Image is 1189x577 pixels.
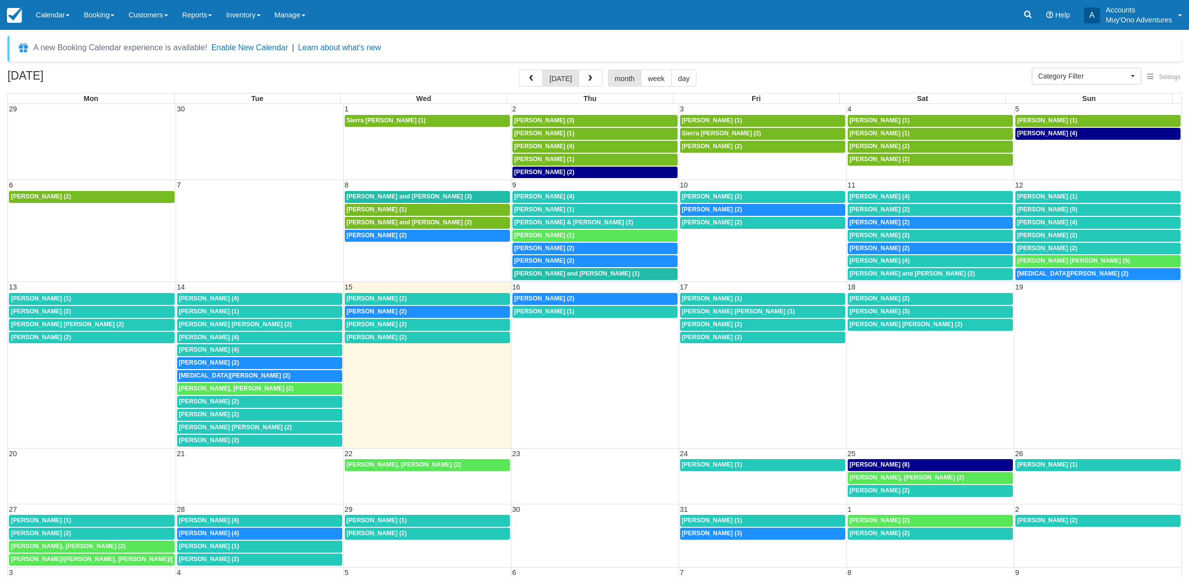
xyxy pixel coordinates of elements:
[850,232,910,239] span: [PERSON_NAME] (2)
[514,156,575,163] span: [PERSON_NAME] (1)
[177,515,342,527] a: [PERSON_NAME] (4)
[9,319,175,331] a: [PERSON_NAME] [PERSON_NAME] (2)
[682,206,742,213] span: [PERSON_NAME] (2)
[345,332,510,344] a: [PERSON_NAME] (2)
[514,245,575,252] span: [PERSON_NAME] (2)
[847,105,853,113] span: 4
[11,530,71,537] span: [PERSON_NAME] (2)
[1017,117,1078,124] span: [PERSON_NAME] (1)
[1038,71,1128,81] span: Category Filter
[416,95,431,102] span: Wed
[848,528,1013,540] a: [PERSON_NAME] (2)
[345,217,510,229] a: [PERSON_NAME] and [PERSON_NAME] (2)
[345,191,510,203] a: [PERSON_NAME] and [PERSON_NAME] (3)
[9,528,175,540] a: [PERSON_NAME] (2)
[847,283,857,291] span: 18
[680,115,845,127] a: [PERSON_NAME] (1)
[347,530,407,537] span: [PERSON_NAME] (2)
[850,193,910,200] span: [PERSON_NAME] (4)
[33,42,207,54] div: A new Booking Calendar experience is available!
[251,95,264,102] span: Tue
[514,193,575,200] span: [PERSON_NAME] (4)
[345,204,510,216] a: [PERSON_NAME] (1)
[177,383,342,395] a: [PERSON_NAME], [PERSON_NAME] (2)
[1015,191,1181,203] a: [PERSON_NAME] (1)
[177,357,342,369] a: [PERSON_NAME] (2)
[512,141,678,153] a: [PERSON_NAME] (4)
[848,141,1013,153] a: [PERSON_NAME] (2)
[511,505,521,513] span: 30
[347,308,407,315] span: [PERSON_NAME] (2)
[641,70,672,87] button: week
[9,515,175,527] a: [PERSON_NAME] (1)
[848,154,1013,166] a: [PERSON_NAME] (2)
[179,295,239,302] span: [PERSON_NAME] (4)
[345,115,510,127] a: Sierra [PERSON_NAME] (1)
[682,461,742,468] span: [PERSON_NAME] (1)
[8,181,14,189] span: 6
[347,193,472,200] span: [PERSON_NAME] and [PERSON_NAME] (3)
[177,319,342,331] a: [PERSON_NAME] [PERSON_NAME] (2)
[848,204,1013,216] a: [PERSON_NAME] (2)
[680,141,845,153] a: [PERSON_NAME] (2)
[347,232,407,239] span: [PERSON_NAME] (2)
[179,411,239,418] span: [PERSON_NAME] (2)
[512,306,678,318] a: [PERSON_NAME] (1)
[514,206,575,213] span: [PERSON_NAME] (1)
[7,70,133,88] h2: [DATE]
[679,283,689,291] span: 17
[512,154,678,166] a: [PERSON_NAME] (1)
[848,472,1013,484] a: [PERSON_NAME], [PERSON_NAME] (2)
[679,505,689,513] span: 31
[1084,7,1100,23] div: A
[1014,505,1020,513] span: 2
[848,485,1013,497] a: [PERSON_NAME] (2)
[347,219,472,226] span: [PERSON_NAME] and [PERSON_NAME] (2)
[1159,74,1181,81] span: Settings
[848,128,1013,140] a: [PERSON_NAME] (1)
[512,167,678,179] a: [PERSON_NAME] (2)
[1106,15,1172,25] p: Muy'Ono Adventures
[850,487,910,494] span: [PERSON_NAME] (2)
[917,95,928,102] span: Sat
[682,219,742,226] span: [PERSON_NAME] (2)
[512,255,678,267] a: [PERSON_NAME] (2)
[11,556,231,563] span: [PERSON_NAME]/[PERSON_NAME], [PERSON_NAME]/[PERSON_NAME] (2)
[176,181,182,189] span: 7
[177,541,342,553] a: [PERSON_NAME] (1)
[514,257,575,264] span: [PERSON_NAME] (2)
[514,130,575,137] span: [PERSON_NAME] (1)
[512,243,678,255] a: [PERSON_NAME] (2)
[680,319,845,331] a: [PERSON_NAME] (2)
[1106,5,1172,15] p: Accounts
[850,219,910,226] span: [PERSON_NAME] (2)
[511,105,517,113] span: 2
[1014,105,1020,113] span: 5
[680,459,845,471] a: [PERSON_NAME] (1)
[177,306,342,318] a: [PERSON_NAME] (1)
[1017,219,1078,226] span: [PERSON_NAME] (4)
[514,270,640,277] span: [PERSON_NAME] and [PERSON_NAME] (1)
[177,332,342,344] a: [PERSON_NAME] (4)
[512,128,678,140] a: [PERSON_NAME] (1)
[608,70,642,87] button: month
[542,70,579,87] button: [DATE]
[179,334,239,341] span: [PERSON_NAME] (4)
[850,130,910,137] span: [PERSON_NAME] (1)
[514,169,575,176] span: [PERSON_NAME] (2)
[176,105,186,113] span: 30
[682,517,742,524] span: [PERSON_NAME] (1)
[850,270,975,277] span: [PERSON_NAME] and [PERSON_NAME] (2)
[850,143,910,150] span: [PERSON_NAME] (2)
[680,217,845,229] a: [PERSON_NAME] (2)
[680,128,845,140] a: Sierra [PERSON_NAME] (2)
[850,206,910,213] span: [PERSON_NAME] (2)
[848,515,1013,527] a: [PERSON_NAME] (2)
[176,505,186,513] span: 28
[680,293,845,305] a: [PERSON_NAME] (1)
[679,105,685,113] span: 3
[179,359,239,366] span: [PERSON_NAME] (2)
[179,556,239,563] span: [PERSON_NAME] (2)
[848,230,1013,242] a: [PERSON_NAME] (2)
[850,295,910,302] span: [PERSON_NAME] (2)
